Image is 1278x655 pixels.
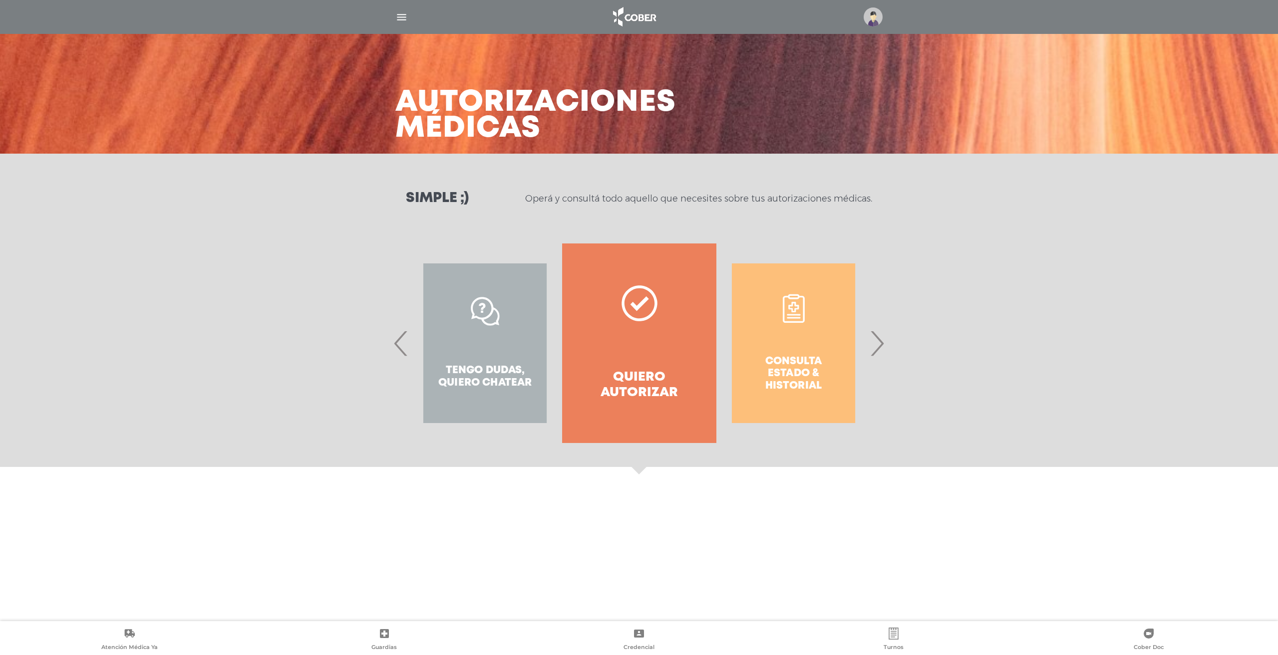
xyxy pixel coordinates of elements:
[580,370,698,401] h4: Quiero autorizar
[512,628,766,653] a: Credencial
[867,316,887,370] span: Next
[406,192,469,206] h3: Simple ;)
[624,644,654,653] span: Credencial
[257,628,511,653] a: Guardias
[884,644,904,653] span: Turnos
[371,644,397,653] span: Guardias
[1021,628,1276,653] a: Cober Doc
[525,193,872,205] p: Operá y consultá todo aquello que necesites sobre tus autorizaciones médicas.
[2,628,257,653] a: Atención Médica Ya
[395,11,408,23] img: Cober_menu-lines-white.svg
[1134,644,1164,653] span: Cober Doc
[608,5,660,29] img: logo_cober_home-white.png
[101,644,158,653] span: Atención Médica Ya
[562,243,716,443] a: Quiero autorizar
[766,628,1021,653] a: Turnos
[864,7,883,26] img: profile-placeholder.svg
[391,316,411,370] span: Previous
[395,90,676,142] h3: Autorizaciones médicas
